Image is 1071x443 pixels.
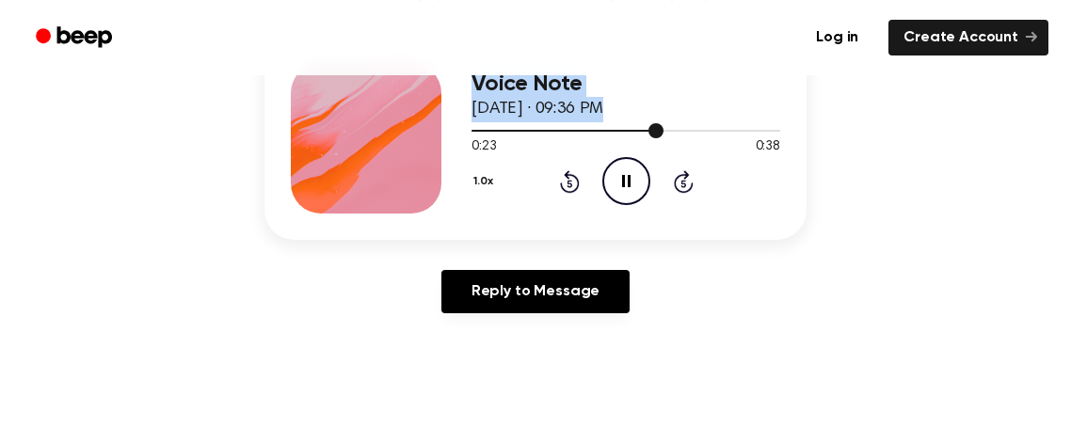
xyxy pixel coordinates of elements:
span: 0:23 [472,137,496,157]
span: [DATE] · 09:36 PM [472,101,603,118]
button: 1.0x [472,166,500,198]
span: 0:38 [756,137,780,157]
a: Create Account [888,20,1048,55]
h3: Voice Note [472,71,780,97]
a: Reply to Message [441,270,630,313]
a: Beep [23,20,129,56]
a: Log in [797,16,877,59]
